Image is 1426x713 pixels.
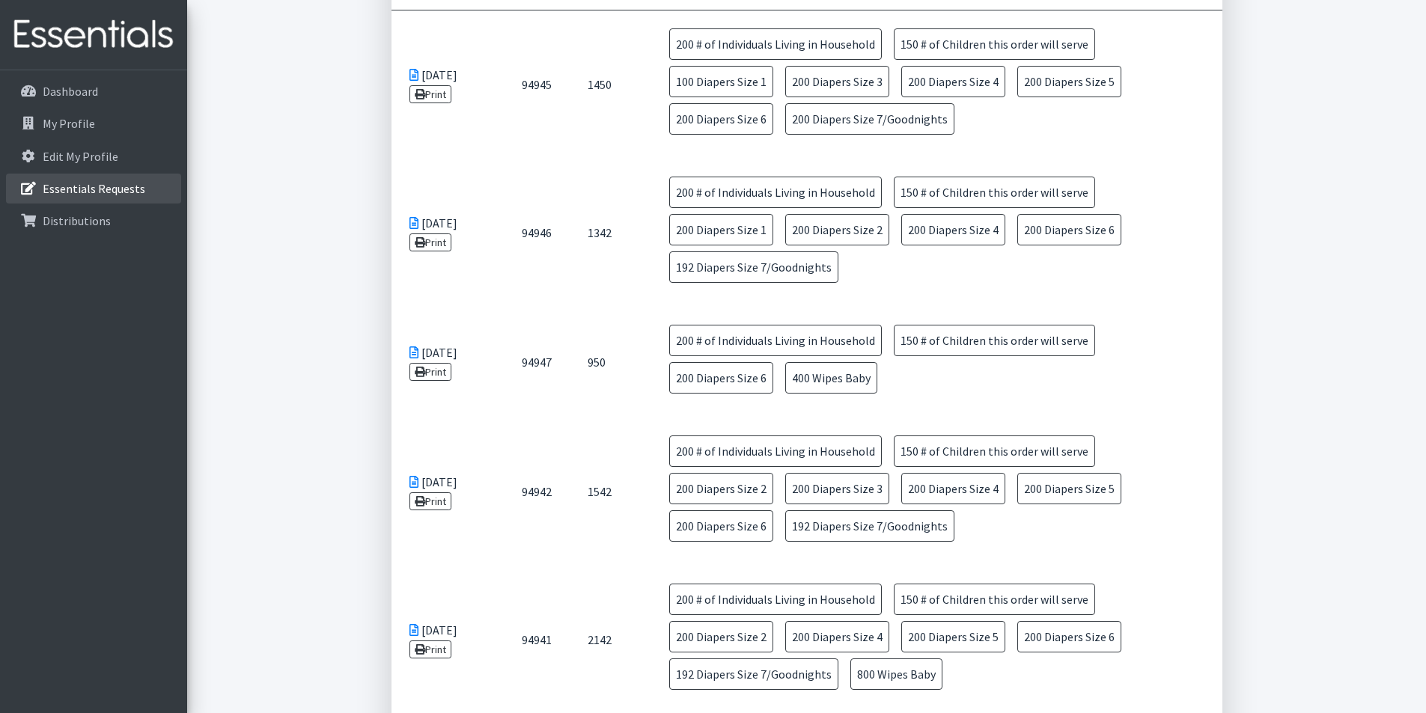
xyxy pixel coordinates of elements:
span: 200 Diapers Size 5 [1017,473,1121,504]
span: 200 Diapers Size 3 [785,473,889,504]
span: 200 # of Individuals Living in Household [669,177,882,208]
a: Print [409,363,452,381]
td: 1542 [570,417,646,566]
span: 200 Diapers Size 1 [669,214,773,245]
span: 150 # of Children this order will serve [894,177,1095,208]
span: 200 Diapers Size 5 [901,621,1005,652]
span: 200 # of Individuals Living in Household [669,584,882,615]
a: Print [409,233,452,251]
a: Dashboard [6,76,181,106]
span: 150 # of Children this order will serve [894,28,1095,60]
span: 200 Diapers Size 5 [1017,66,1121,97]
a: Distributions [6,206,181,236]
a: Print [409,492,452,510]
span: 200 Diapers Size 2 [669,473,773,504]
img: HumanEssentials [6,10,181,60]
span: 192 Diapers Size 7/Goodnights [785,510,954,542]
p: My Profile [43,116,95,131]
td: [DATE] [391,417,504,566]
span: 800 Wipes Baby [850,658,942,690]
td: [DATE] [391,307,504,417]
td: 94945 [504,10,570,159]
span: 200 Diapers Size 4 [901,473,1005,504]
td: 1342 [570,159,646,307]
span: 200 Diapers Size 6 [669,510,773,542]
span: 150 # of Children this order will serve [894,584,1095,615]
span: 100 Diapers Size 1 [669,66,773,97]
td: [DATE] [391,159,504,307]
a: Print [409,640,452,658]
span: 150 # of Children this order will serve [894,325,1095,356]
span: 200 Diapers Size 3 [785,66,889,97]
td: 94942 [504,417,570,566]
a: Edit My Profile [6,141,181,171]
span: 150 # of Children this order will serve [894,435,1095,467]
span: 200 Diapers Size 6 [669,103,773,135]
span: 200 Diapers Size 4 [785,621,889,652]
p: Dashboard [43,84,98,99]
span: 200 # of Individuals Living in Household [669,325,882,356]
span: 200 Diapers Size 4 [901,214,1005,245]
a: Essentials Requests [6,174,181,204]
td: 94946 [504,159,570,307]
span: 200 Diapers Size 6 [669,362,773,394]
span: 200 Diapers Size 2 [669,621,773,652]
td: [DATE] [391,10,504,159]
span: 200 Diapers Size 4 [901,66,1005,97]
span: 200 # of Individuals Living in Household [669,435,882,467]
p: Essentials Requests [43,181,145,196]
td: 1450 [570,10,646,159]
a: Print [409,85,452,103]
span: 200 Diapers Size 6 [1017,621,1121,652]
td: 950 [570,307,646,417]
span: 192 Diapers Size 7/Goodnights [669,658,838,690]
p: Edit My Profile [43,149,118,164]
span: 400 Wipes Baby [785,362,877,394]
p: Distributions [43,213,111,228]
span: 200 # of Individuals Living in Household [669,28,882,60]
a: My Profile [6,108,181,138]
span: 192 Diapers Size 7/Goodnights [669,251,838,283]
span: 200 Diapers Size 7/Goodnights [785,103,954,135]
span: 200 Diapers Size 2 [785,214,889,245]
span: 200 Diapers Size 6 [1017,214,1121,245]
td: 94947 [504,307,570,417]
